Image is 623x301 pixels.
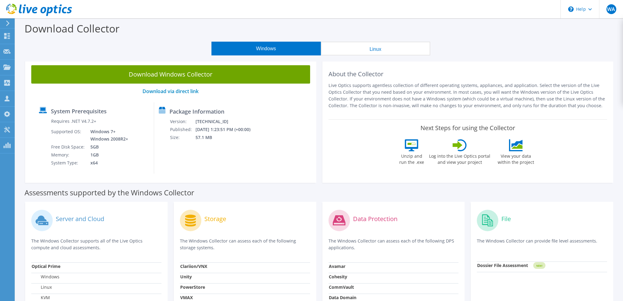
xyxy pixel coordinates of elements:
label: Log into the Live Optics portal and view your project [429,151,491,165]
strong: Avamar [329,263,345,269]
td: Version: [170,118,195,126]
strong: VMAX [180,295,193,300]
td: Free Disk Space: [51,143,86,151]
p: The Windows Collector can assess each of the following storage systems. [180,238,310,251]
label: Storage [204,216,226,222]
strong: PowerStore [180,284,205,290]
a: Download via direct link [142,88,199,95]
td: 57.1 MB [195,134,259,141]
td: Published: [170,126,195,134]
td: 1GB [86,151,129,159]
strong: Clariion/VNX [180,263,207,269]
p: The Windows Collector supports all of the Live Optics compute and cloud assessments. [31,238,161,251]
label: Data Protection [353,216,397,222]
p: The Windows Collector can assess each of the following DPS applications. [329,238,459,251]
strong: CommVault [329,284,354,290]
p: The Windows Collector can provide file level assessments. [477,238,607,250]
td: System Type: [51,159,86,167]
label: View your data within the project [494,151,538,165]
svg: \n [568,6,574,12]
label: System Prerequisites [51,108,107,114]
label: Linux [32,284,52,290]
span: WA [606,4,616,14]
label: Next Steps for using the Collector [420,124,515,132]
td: Windows 7+ Windows 2008R2+ [86,128,129,143]
a: Download Windows Collector [31,65,310,84]
label: Assessments supported by the Windows Collector [25,190,194,196]
button: Linux [321,42,430,55]
label: Package Information [169,108,224,115]
p: Live Optics supports agentless collection of different operating systems, appliances, and applica... [329,82,607,109]
label: Requires .NET V4.7.2+ [51,118,96,124]
td: [TECHNICAL_ID] [195,118,259,126]
button: Windows [211,42,321,55]
label: KVM [32,295,50,301]
td: Memory: [51,151,86,159]
td: 5GB [86,143,129,151]
strong: Dossier File Assessment [477,262,528,268]
strong: Optical Prime [32,263,60,269]
td: Size: [170,134,195,141]
label: Unzip and run the .exe [397,151,426,165]
strong: Unity [180,274,192,280]
label: Windows [32,274,59,280]
td: [DATE] 1:23:51 PM (+00:00) [195,126,259,134]
label: Download Collector [25,21,120,36]
h2: About the Collector [329,70,607,78]
strong: Cohesity [329,274,347,280]
tspan: NEW! [536,264,542,267]
label: Server and Cloud [56,216,104,222]
td: Supported OS: [51,128,86,143]
strong: Data Domain [329,295,356,300]
label: File [501,216,511,222]
td: x64 [86,159,129,167]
